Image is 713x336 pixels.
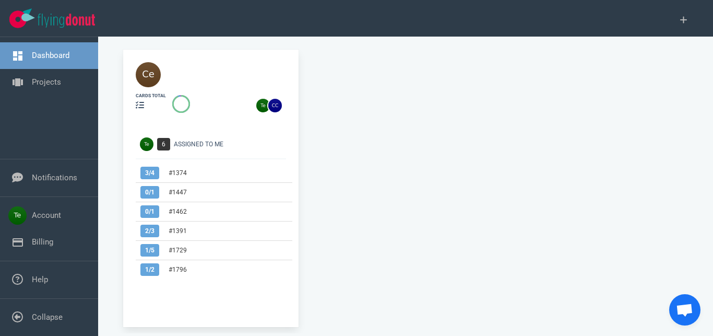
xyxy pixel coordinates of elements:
[140,205,159,218] span: 0 / 1
[669,294,700,326] div: Chat abierto
[38,14,95,28] img: Flying Donut text logo
[169,169,187,177] a: #1374
[32,237,53,247] a: Billing
[140,244,159,257] span: 1 / 5
[32,211,61,220] a: Account
[32,77,61,87] a: Projects
[169,247,187,254] a: #1729
[256,99,270,112] img: 26
[32,275,48,284] a: Help
[136,62,161,87] img: 40
[169,266,187,273] a: #1796
[157,138,170,150] span: 6
[140,137,153,151] img: Avatar
[140,263,159,276] span: 1 / 2
[32,173,77,182] a: Notifications
[268,99,282,112] img: 26
[140,186,159,199] span: 0 / 1
[169,189,187,196] a: #1447
[32,51,69,60] a: Dashboard
[169,227,187,235] a: #1391
[140,167,159,179] span: 3 / 4
[136,92,166,99] div: cards total
[169,208,187,215] a: #1462
[140,225,159,237] span: 2 / 3
[174,140,292,149] div: Assigned To Me
[32,312,63,322] a: Collapse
